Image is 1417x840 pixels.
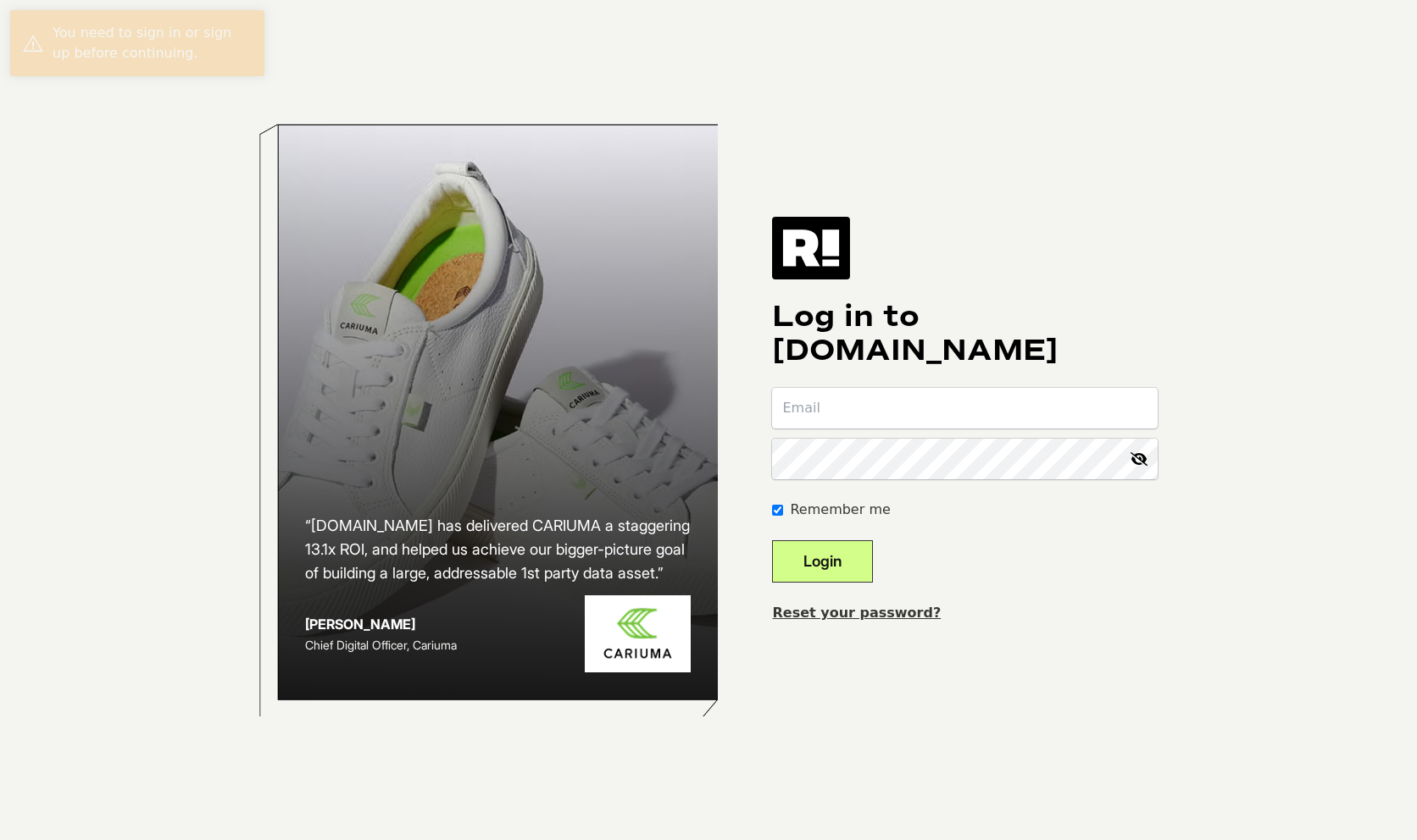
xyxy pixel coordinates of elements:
span: Chief Digital Officer, Cariuma [305,638,457,652]
a: Reset your password? [772,605,941,621]
strong: [PERSON_NAME] [305,616,415,633]
img: Retention.com [772,217,850,279]
h1: Log in to [DOMAIN_NAME] [772,300,1158,367]
div: You need to sign in or sign up before continuing. [53,23,252,64]
button: Login [772,540,873,583]
input: Email [772,388,1158,428]
img: Cariuma [585,595,691,672]
label: Remember me [790,500,890,520]
h2: “[DOMAIN_NAME] has delivered CARIUMA a staggering 13.1x ROI, and helped us achieve our bigger-pic... [305,514,692,585]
